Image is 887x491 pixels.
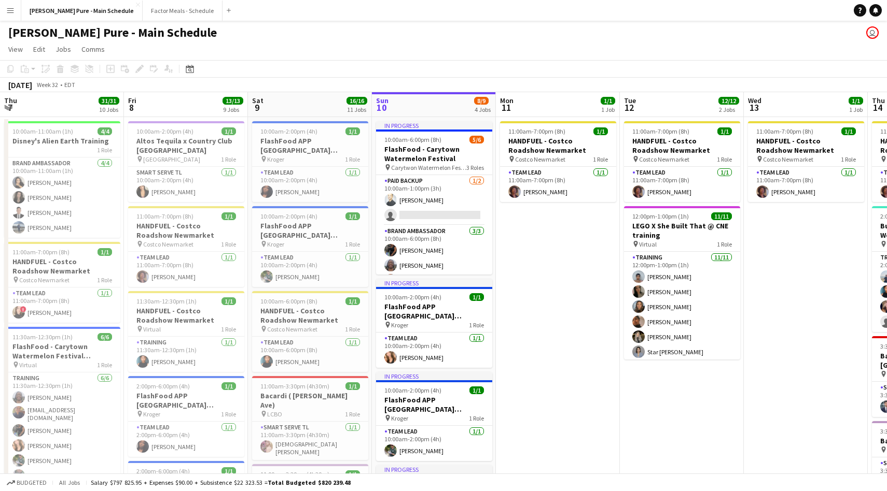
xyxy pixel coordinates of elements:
[376,145,492,163] h3: FlashFood - Carytown Watermelon Festival
[593,155,608,163] span: 1 Role
[268,479,351,486] span: Total Budgeted $820 239.48
[128,167,244,202] app-card-role: Smart Serve TL1/110:00am-2:00pm (4h)[PERSON_NAME]
[515,155,565,163] span: Costco Newmarket
[57,479,82,486] span: All jobs
[601,106,615,113] div: 1 Job
[849,97,863,105] span: 1/1
[143,240,193,248] span: Costco Newmarket
[56,45,71,54] span: Jobs
[639,155,689,163] span: Costco Newmarket
[252,167,368,202] app-card-role: Team Lead1/110:00am-2:00pm (4h)[PERSON_NAME]
[4,342,120,360] h3: FlashFood - Carytown Watermelon Festival Training
[252,252,368,287] app-card-role: Team Lead1/110:00am-2:00pm (4h)[PERSON_NAME]
[624,206,740,359] app-job-card: 12:00pm-1:00pm (1h)11/11LEGO X She Built That @ CNE training Virtual1 RoleTraining11/1112:00pm-1:...
[4,242,120,323] app-job-card: 11:00am-7:00pm (8h)1/1HANDFUEL - Costco Roadshow Newmarket Costco Newmarket1 RoleTeam Lead1/111:0...
[718,97,739,105] span: 12/12
[500,167,616,202] app-card-role: Team Lead1/111:00am-7:00pm (8h)[PERSON_NAME]
[3,102,17,113] span: 7
[252,206,368,287] div: 10:00am-2:00pm (4h)1/1FlashFood APP [GEOGRAPHIC_DATA] [GEOGRAPHIC_DATA][US_STATE] #514 Kroger1 Ro...
[345,297,360,305] span: 1/1
[345,155,360,163] span: 1 Role
[8,80,32,90] div: [DATE]
[376,465,492,473] div: In progress
[98,127,112,135] span: 4/4
[748,121,864,202] app-job-card: 11:00am-7:00pm (8h)1/1HANDFUEL - Costco Roadshow Newmarket Costco Newmarket1 RoleTeam Lead1/111:0...
[384,386,441,394] span: 10:00am-2:00pm (4h)
[21,1,143,21] button: [PERSON_NAME] Pure - Main Schedule
[221,240,236,248] span: 1 Role
[717,155,732,163] span: 1 Role
[4,372,120,486] app-card-role: Training6/611:30am-12:30pm (1h)[PERSON_NAME][EMAIL_ADDRESS][DOMAIN_NAME] [PERSON_NAME][PERSON_NAM...
[252,291,368,372] app-job-card: 10:00am-6:00pm (8h)1/1HANDFUEL - Costco Roadshow Newmarket Costco Newmarket1 RoleTeam Lead1/110:0...
[4,121,120,238] app-job-card: 10:00am-11:00am (1h)4/4Disney's Alien Earth Training1 RoleBrand Ambassador4/410:00am-11:00am (1h)...
[376,302,492,321] h3: FlashFood APP [GEOGRAPHIC_DATA] [GEOGRAPHIC_DATA][US_STATE] #515
[128,206,244,287] app-job-card: 11:00am-7:00pm (8h)1/1HANDFUEL - Costco Roadshow Newmarket Costco Newmarket1 RoleTeam Lead1/111:0...
[469,386,484,394] span: 1/1
[221,410,236,418] span: 1 Role
[469,321,484,329] span: 1 Role
[345,240,360,248] span: 1 Role
[267,410,282,418] span: LCBO
[267,155,284,163] span: Kroger
[98,333,112,341] span: 6/6
[143,410,160,418] span: Kroger
[756,127,813,135] span: 11:00am-7:00pm (8h)
[128,121,244,202] app-job-card: 10:00am-2:00pm (4h)1/1Altos Tequila x Country Club [GEOGRAPHIC_DATA] [GEOGRAPHIC_DATA]1 RoleSmart...
[717,240,732,248] span: 1 Role
[376,121,492,275] app-job-card: In progress10:00am-6:00pm (8h)5/6FlashFood - Carytown Watermelon Festival Carytwon Watermelon Fes...
[221,325,236,333] span: 1 Role
[376,279,492,287] div: In progress
[4,287,120,323] app-card-role: Team Lead1/111:00am-7:00pm (8h)![PERSON_NAME]
[622,102,636,113] span: 12
[252,121,368,202] app-job-card: 10:00am-2:00pm (4h)1/1FlashFood APP [GEOGRAPHIC_DATA] [GEOGRAPHIC_DATA][US_STATE] #510 Kroger1 Ro...
[624,96,636,105] span: Tue
[260,382,329,390] span: 11:00am-3:30pm (4h30m)
[128,136,244,155] h3: Altos Tequila x Country Club [GEOGRAPHIC_DATA]
[841,127,856,135] span: 1/1
[849,106,863,113] div: 1 Job
[376,426,492,461] app-card-role: Team Lead1/110:00am-2:00pm (4h)[PERSON_NAME]
[384,293,441,301] span: 10:00am-2:00pm (4h)
[97,146,112,154] span: 1 Role
[8,25,217,40] h1: [PERSON_NAME] Pure - Main Schedule
[260,212,317,220] span: 10:00am-2:00pm (4h)
[345,470,360,478] span: 1/1
[128,96,136,105] span: Fri
[345,325,360,333] span: 1 Role
[223,106,243,113] div: 9 Jobs
[260,470,329,478] span: 11:00am-3:30pm (4h30m)
[466,164,484,171] span: 3 Roles
[91,479,351,486] div: Salary $797 825.95 + Expenses $90.00 + Subsistence $22 323.53 =
[391,414,408,422] span: Kroger
[4,257,120,276] h3: HANDFUEL - Costco Roadshow Newmarket
[347,97,367,105] span: 16/16
[376,372,492,461] div: In progress10:00am-2:00pm (4h)1/1FlashFood APP [GEOGRAPHIC_DATA] [GEOGRAPHIC_DATA][US_STATE] #519...
[128,221,244,240] h3: HANDFUEL - Costco Roadshow Newmarket
[711,212,732,220] span: 11/11
[748,167,864,202] app-card-role: Team Lead1/111:00am-7:00pm (8h)[PERSON_NAME]
[391,321,408,329] span: Kroger
[136,127,193,135] span: 10:00am-2:00pm (4h)
[717,127,732,135] span: 1/1
[51,42,75,56] a: Jobs
[347,106,367,113] div: 11 Jobs
[345,212,360,220] span: 1/1
[128,291,244,372] div: 11:30am-12:30pm (1h)1/1HANDFUEL - Costco Roadshow Newmarket Virtual1 RoleTraining1/111:30am-12:30...
[64,81,75,89] div: EDT
[841,155,856,163] span: 1 Role
[20,306,26,312] span: !
[500,121,616,202] app-job-card: 11:00am-7:00pm (8h)1/1HANDFUEL - Costco Roadshow Newmarket Costco Newmarket1 RoleTeam Lead1/111:0...
[632,127,689,135] span: 11:00am-7:00pm (8h)
[143,155,200,163] span: [GEOGRAPHIC_DATA]
[128,391,244,410] h3: FlashFood APP [GEOGRAPHIC_DATA] [GEOGRAPHIC_DATA][US_STATE] #504
[99,97,119,105] span: 31/31
[345,410,360,418] span: 1 Role
[97,276,112,284] span: 1 Role
[12,248,70,256] span: 11:00am-7:00pm (8h)
[252,221,368,240] h3: FlashFood APP [GEOGRAPHIC_DATA] [GEOGRAPHIC_DATA][US_STATE] #514
[376,372,492,380] div: In progress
